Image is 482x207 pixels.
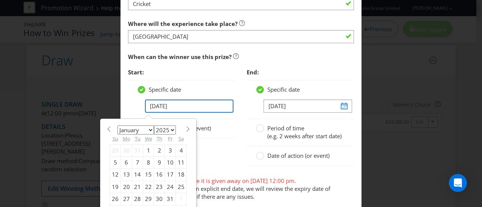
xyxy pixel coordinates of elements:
div: Open Intercom Messenger [449,174,467,192]
div: 3 [165,144,176,156]
span: Where will the experience take place? [128,20,238,27]
span: Specific date [149,86,181,93]
div: 9 [154,156,165,168]
div: 26 [110,193,121,205]
abbr: Sunday [113,135,118,142]
div: 21 [132,181,143,193]
div: 7 [132,156,143,168]
abbr: Tuesday [135,135,140,142]
span: (e.g. 2 weeks after start date) [267,132,342,140]
span: and let you know if there are any issues. [150,193,255,200]
div: 17 [165,169,176,181]
div: 18 [176,169,187,181]
div: 5 [110,156,121,168]
input: DD/MM/YY [145,100,233,113]
div: 1 [143,144,154,156]
div: 19 [110,181,121,193]
span: End: [247,68,259,76]
div: 6 [121,156,132,168]
abbr: Saturday [178,135,184,142]
div: 29 [143,193,154,205]
span: Specific date [267,86,300,93]
div: 15 [143,169,154,181]
div: 13 [121,169,132,181]
div: 2 [154,144,165,156]
span: Period of time [267,124,304,132]
div: 20 [121,181,132,193]
abbr: Monday [123,135,130,142]
div: 10 [165,156,176,168]
div: 25 [176,181,187,193]
div: 30 [154,193,165,205]
div: 28 [132,193,143,205]
div: 30 [121,144,132,156]
div: 4 [176,144,187,156]
span: If you have not specified an explicit end date, we will review the expiry date of this [128,185,330,200]
abbr: Friday [168,135,172,142]
abbr: Wednesday [145,135,152,142]
input: DD/MM/YY [264,100,352,113]
div: 8 [143,156,154,168]
div: 22 [143,181,154,193]
div: 16 [154,169,165,181]
span: When can the winner use this prize? [128,53,232,60]
div: 23 [154,181,165,193]
div: 12 [110,169,121,181]
span: This prize is expiring before it is given away on [DATE] 12:00 pm. [128,174,354,185]
div: 29 [110,144,121,156]
span: Start: [128,68,144,76]
div: 31 [165,193,176,205]
div: 27 [121,193,132,205]
div: 24 [165,181,176,193]
abbr: Thursday [157,135,162,142]
div: 11 [176,156,187,168]
div: 1 [176,193,187,205]
div: 14 [132,169,143,181]
div: 31 [132,144,143,156]
span: Date of action (or event) [267,152,329,159]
